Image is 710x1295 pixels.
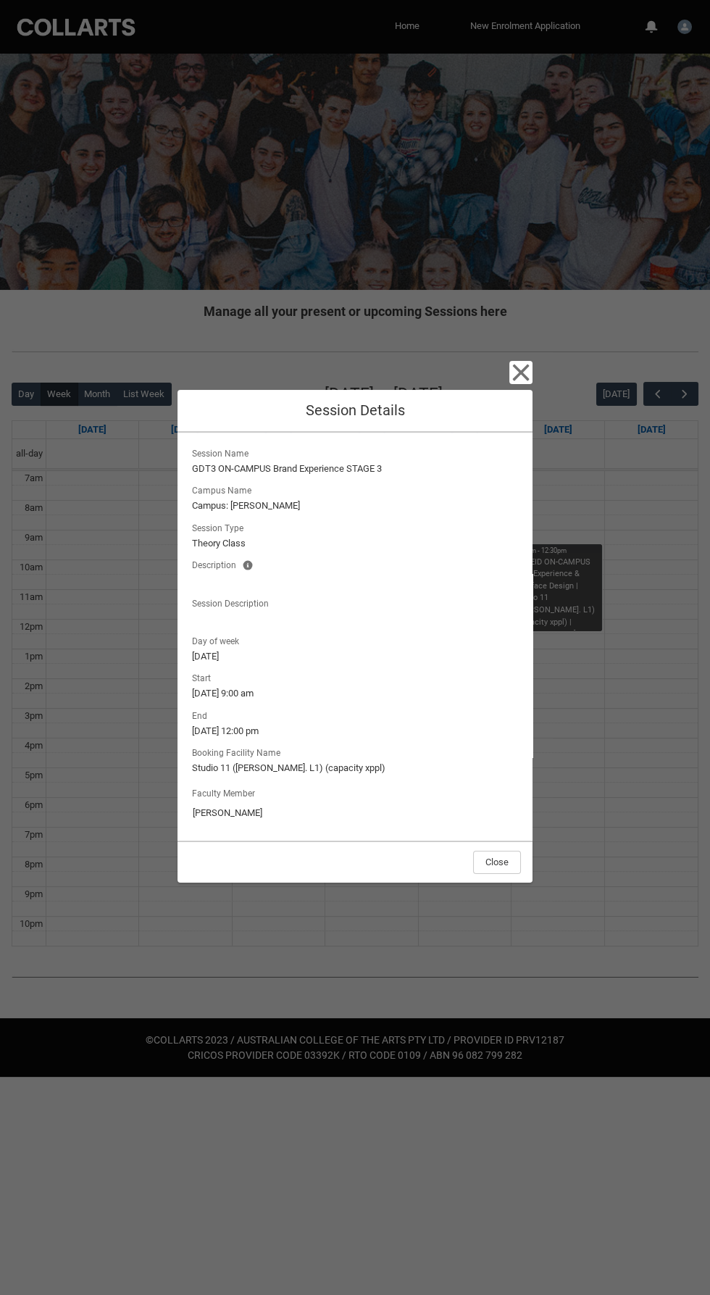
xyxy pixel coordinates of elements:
span: Session Name [192,444,254,460]
span: Description [192,556,242,572]
lightning-formatted-text: [DATE] 12:00 pm [192,724,518,738]
span: Session Description [192,594,275,610]
lightning-formatted-text: [DATE] 9:00 am [192,686,518,701]
button: Close [509,361,532,384]
span: Session Type [192,519,249,535]
lightning-formatted-text: GDT3 ON-CAMPUS Brand Experience STAGE 3 [192,462,518,476]
span: Campus Name [192,481,257,497]
span: Day of week [192,632,245,648]
label: Faculty Member [192,784,261,800]
span: Booking Facility Name [192,744,286,759]
span: End [192,707,213,723]
lightning-formatted-text: [DATE] [192,649,518,664]
lightning-formatted-text: Campus: [PERSON_NAME] [192,499,518,513]
span: Session Details [306,401,405,419]
button: Close [473,851,521,874]
lightning-formatted-text: Studio 11 ([PERSON_NAME]. L1) (capacity xppl) [192,761,518,775]
lightning-formatted-text: Theory Class [192,536,518,551]
span: Start [192,669,217,685]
